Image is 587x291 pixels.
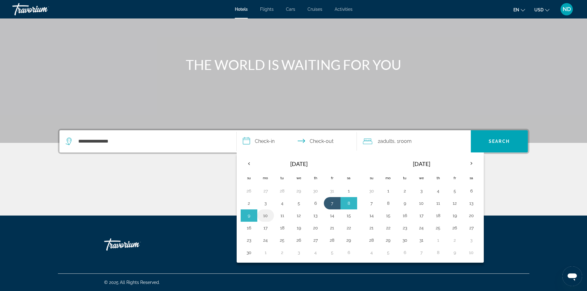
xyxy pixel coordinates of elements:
[563,6,571,12] span: ND
[12,1,74,17] a: Travorium
[244,236,254,245] button: Day 23
[380,138,394,144] span: Adults
[244,224,254,232] button: Day 16
[308,7,322,12] a: Cruises
[417,236,426,245] button: Day 31
[294,199,304,208] button: Day 5
[467,224,476,232] button: Day 27
[344,187,354,195] button: Day 1
[433,224,443,232] button: Day 25
[261,211,271,220] button: Day 10
[294,224,304,232] button: Day 19
[400,211,410,220] button: Day 16
[344,224,354,232] button: Day 22
[294,236,304,245] button: Day 26
[357,130,471,152] button: Travelers: 2 adults, 0 children
[344,211,354,220] button: Day 15
[417,224,426,232] button: Day 24
[277,211,287,220] button: Day 11
[513,7,519,12] span: en
[277,248,287,257] button: Day 2
[489,139,510,144] span: Search
[467,211,476,220] button: Day 20
[378,137,394,146] span: 2
[363,156,480,259] table: Right calendar grid
[433,211,443,220] button: Day 18
[513,5,525,14] button: Change language
[294,187,304,195] button: Day 29
[261,236,271,245] button: Day 24
[237,130,357,152] button: Select check in and out date
[450,211,460,220] button: Day 19
[450,199,460,208] button: Day 12
[344,236,354,245] button: Day 29
[244,187,254,195] button: Day 26
[277,199,287,208] button: Day 4
[467,236,476,245] button: Day 3
[467,187,476,195] button: Day 6
[367,187,377,195] button: Day 30
[417,199,426,208] button: Day 10
[559,3,575,16] button: User Menu
[311,224,320,232] button: Day 20
[383,236,393,245] button: Day 29
[400,236,410,245] button: Day 30
[433,187,443,195] button: Day 4
[261,187,271,195] button: Day 27
[327,248,337,257] button: Day 5
[367,248,377,257] button: Day 4
[244,211,254,220] button: Day 9
[400,224,410,232] button: Day 23
[261,248,271,257] button: Day 1
[335,7,353,12] a: Activities
[294,248,304,257] button: Day 3
[380,156,463,171] th: [DATE]
[399,138,412,144] span: Room
[450,187,460,195] button: Day 5
[311,199,320,208] button: Day 6
[383,224,393,232] button: Day 22
[327,224,337,232] button: Day 21
[471,130,528,152] button: Search
[433,199,443,208] button: Day 11
[311,211,320,220] button: Day 13
[327,199,337,208] button: Day 7
[244,199,254,208] button: Day 2
[467,199,476,208] button: Day 13
[394,137,412,146] span: , 1
[367,199,377,208] button: Day 7
[286,7,295,12] a: Cars
[311,187,320,195] button: Day 30
[417,187,426,195] button: Day 3
[367,236,377,245] button: Day 28
[244,248,254,257] button: Day 30
[534,5,549,14] button: Change currency
[433,248,443,257] button: Day 8
[463,156,480,171] button: Next month
[344,248,354,257] button: Day 6
[400,248,410,257] button: Day 6
[257,156,340,171] th: [DATE]
[400,199,410,208] button: Day 9
[400,187,410,195] button: Day 2
[104,235,166,254] a: Go Home
[367,211,377,220] button: Day 14
[277,224,287,232] button: Day 18
[261,224,271,232] button: Day 17
[277,236,287,245] button: Day 25
[59,130,528,152] div: Search widget
[383,187,393,195] button: Day 1
[417,211,426,220] button: Day 17
[235,7,248,12] a: Hotels
[467,248,476,257] button: Day 10
[562,266,582,286] iframe: Button to launch messaging window
[450,236,460,245] button: Day 2
[261,199,271,208] button: Day 3
[241,156,357,259] table: Left calendar grid
[344,199,354,208] button: Day 8
[450,224,460,232] button: Day 26
[311,248,320,257] button: Day 4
